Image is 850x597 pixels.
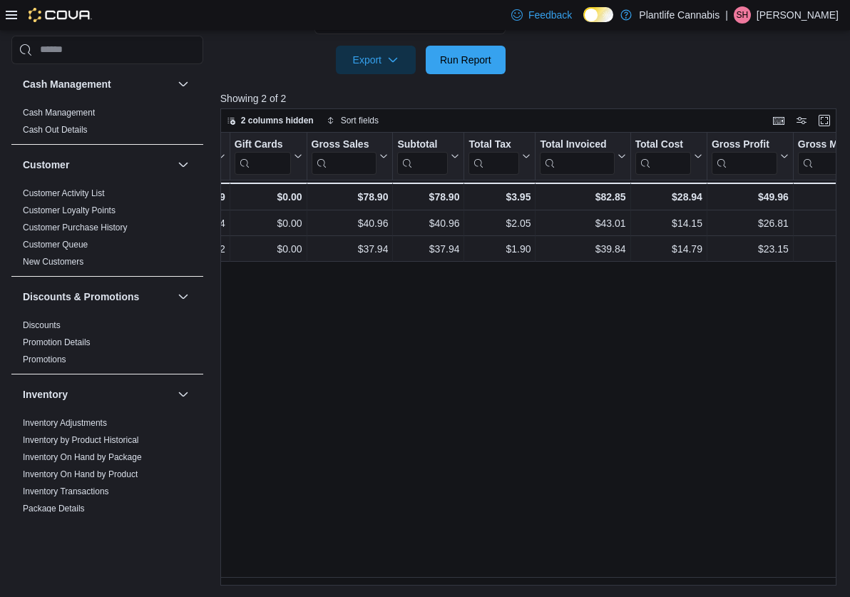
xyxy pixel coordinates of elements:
[770,112,787,129] button: Keyboard shortcuts
[468,138,531,174] button: Total Tax
[23,290,172,304] button: Discounts & Promotions
[23,124,88,136] span: Cash Out Details
[468,138,519,151] div: Total Tax
[220,91,843,106] p: Showing 2 of 2
[23,222,128,233] span: Customer Purchase History
[712,138,789,174] button: Gross Profit
[235,215,302,232] div: $0.00
[23,354,66,364] a: Promotions
[23,188,105,199] span: Customer Activity List
[635,138,702,174] button: Total Cost
[712,188,789,205] div: $49.96
[712,138,777,151] div: Gross Profit
[397,138,448,151] div: Subtotal
[816,112,833,129] button: Enter fullscreen
[23,256,83,267] span: New Customers
[23,240,88,250] a: Customer Queue
[221,112,319,129] button: 2 columns hidden
[29,8,92,22] img: Cova
[108,188,225,205] div: $7.89
[583,7,613,22] input: Dark Mode
[23,418,107,428] a: Inventory Adjustments
[397,240,459,257] div: $37.94
[23,354,66,365] span: Promotions
[397,138,448,174] div: Subtotal
[23,387,68,402] h3: Inventory
[23,77,172,91] button: Cash Management
[311,215,388,232] div: $40.96
[344,46,407,74] span: Export
[734,6,751,24] div: Sarah Haight
[311,188,388,205] div: $78.90
[725,6,728,24] p: |
[241,115,314,126] span: 2 columns hidden
[311,138,377,174] div: Gross Sales
[23,77,111,91] h3: Cash Management
[23,223,128,233] a: Customer Purchase History
[11,185,203,276] div: Customer
[635,240,702,257] div: $14.79
[11,104,203,144] div: Cash Management
[540,215,625,232] div: $43.01
[23,337,91,347] a: Promotion Details
[426,46,506,74] button: Run Report
[23,188,105,198] a: Customer Activity List
[23,108,95,118] a: Cash Management
[23,435,139,445] a: Inventory by Product Historical
[712,138,777,174] div: Gross Profit
[23,320,61,331] span: Discounts
[23,503,85,514] span: Package Details
[311,138,377,151] div: Gross Sales
[540,138,614,174] div: Total Invoiced
[23,387,172,402] button: Inventory
[235,188,302,205] div: $0.00
[321,112,384,129] button: Sort fields
[506,1,578,29] a: Feedback
[23,158,69,172] h3: Customer
[440,53,491,67] span: Run Report
[23,205,116,216] span: Customer Loyalty Points
[175,76,192,93] button: Cash Management
[712,215,789,232] div: $26.81
[397,138,459,174] button: Subtotal
[235,138,291,151] div: Gift Cards
[311,240,388,257] div: $37.94
[793,112,810,129] button: Display options
[540,240,625,257] div: $39.84
[540,188,625,205] div: $82.85
[23,239,88,250] span: Customer Queue
[635,138,690,151] div: Total Cost
[23,320,61,330] a: Discounts
[108,240,225,257] div: $6.32
[23,158,172,172] button: Customer
[23,205,116,215] a: Customer Loyalty Points
[639,6,720,24] p: Plantlife Cannabis
[757,6,839,24] p: [PERSON_NAME]
[635,215,702,232] div: $14.15
[11,317,203,374] div: Discounts & Promotions
[23,452,142,462] a: Inventory On Hand by Package
[23,290,139,304] h3: Discounts & Promotions
[23,417,107,429] span: Inventory Adjustments
[341,115,379,126] span: Sort fields
[235,138,302,174] button: Gift Cards
[712,240,789,257] div: $23.15
[23,337,91,348] span: Promotion Details
[635,138,690,174] div: Total Cost
[235,240,302,257] div: $0.00
[23,504,85,514] a: Package Details
[23,434,139,446] span: Inventory by Product Historical
[23,257,83,267] a: New Customers
[23,451,142,463] span: Inventory On Hand by Package
[23,469,138,479] a: Inventory On Hand by Product
[635,188,702,205] div: $28.94
[23,469,138,480] span: Inventory On Hand by Product
[23,107,95,118] span: Cash Management
[23,486,109,497] span: Inventory Transactions
[175,386,192,403] button: Inventory
[235,138,291,174] div: Gift Card Sales
[175,156,192,173] button: Customer
[23,486,109,496] a: Inventory Transactions
[737,6,749,24] span: SH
